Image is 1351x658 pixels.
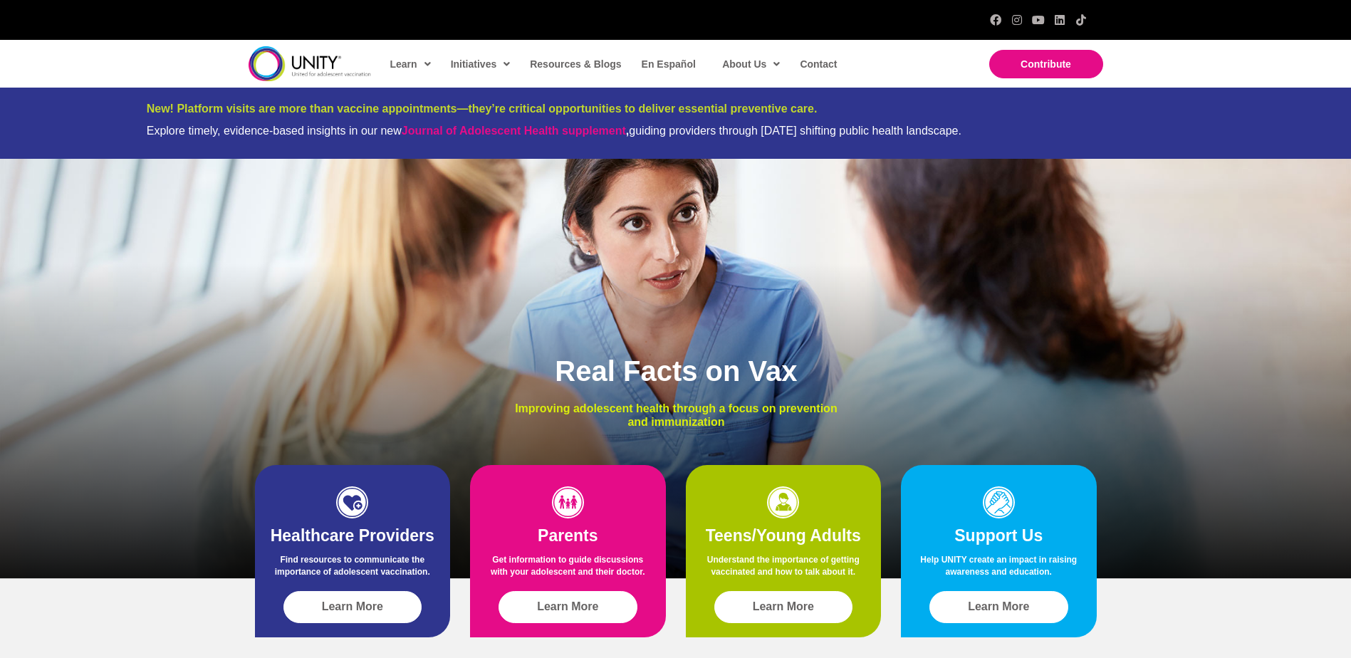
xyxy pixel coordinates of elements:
span: Learn More [753,600,814,613]
h2: Parents [484,526,652,547]
a: Learn More [499,591,637,623]
div: Explore timely, evidence-based insights in our new guiding providers through [DATE] shifting publ... [147,124,1205,137]
img: icon-teens-1 [767,486,799,518]
h2: Support Us [915,526,1083,547]
span: Resources & Blogs [530,58,621,70]
span: Real Facts on Vax [555,355,797,387]
span: About Us [722,53,780,75]
img: unity-logo-dark [249,46,371,81]
a: Contribute [989,50,1103,78]
strong: , [402,125,629,137]
span: Initiatives [451,53,511,75]
img: icon-parents-1 [552,486,584,518]
span: Learn More [537,600,598,613]
img: icon-HCP-1 [336,486,368,518]
p: Improving adolescent health through a focus on prevention and immunization [504,402,848,429]
a: Learn More [714,591,853,623]
a: Learn More [929,591,1068,623]
p: Understand the importance of getting vaccinated and how to talk about it. [700,554,867,585]
a: About Us [715,48,786,80]
a: Facebook [990,14,1001,26]
p: Help UNITY create an impact in raising awareness and education. [915,554,1083,585]
p: Find resources to communicate the importance of adolescent vaccination. [269,554,437,585]
span: Learn More [968,600,1029,613]
span: Contact [800,58,837,70]
a: En Español [635,48,701,80]
a: Resources & Blogs [523,48,627,80]
span: Learn [390,53,431,75]
a: LinkedIn [1054,14,1065,26]
span: Learn More [322,600,383,613]
span: New! Platform visits are more than vaccine appointments—they’re critical opportunities to deliver... [147,103,818,115]
h2: Teens/Young Adults [700,526,867,547]
a: Contact [793,48,843,80]
a: Instagram [1011,14,1023,26]
a: Journal of Adolescent Health supplement [402,125,626,137]
span: Contribute [1021,58,1071,70]
h2: Healthcare Providers [269,526,437,547]
span: En Español [642,58,696,70]
img: icon-support-1 [983,486,1015,518]
a: YouTube [1033,14,1044,26]
a: Learn More [283,591,422,623]
p: Get information to guide discussions with your adolescent and their doctor. [484,554,652,585]
a: TikTok [1075,14,1087,26]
